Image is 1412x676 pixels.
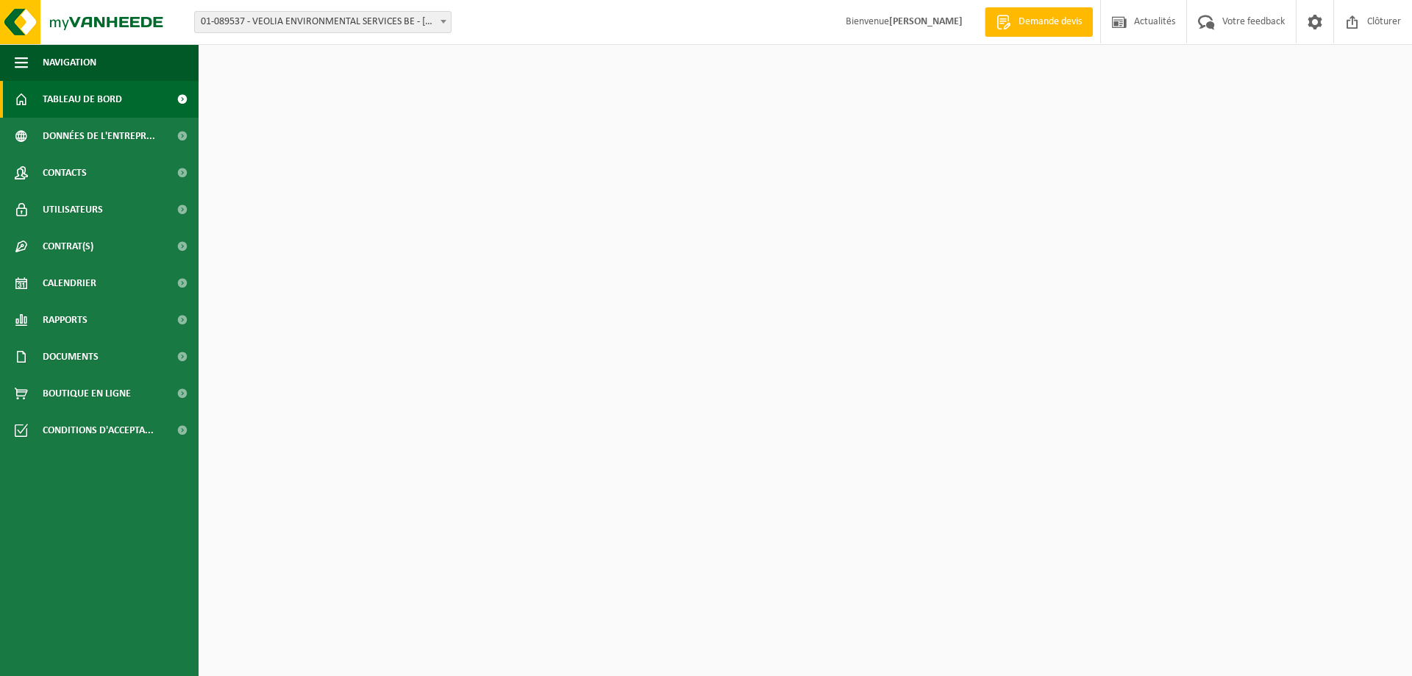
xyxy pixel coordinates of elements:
span: Navigation [43,44,96,81]
strong: [PERSON_NAME] [889,16,963,27]
span: Boutique en ligne [43,375,131,412]
span: Documents [43,338,99,375]
span: 01-089537 - VEOLIA ENVIRONMENTAL SERVICES BE - 2340 BEERSE, STEENBAKKERSDAM 43/44 bus 2 [194,11,452,33]
span: Rapports [43,302,88,338]
span: Tableau de bord [43,81,122,118]
a: Demande devis [985,7,1093,37]
span: Données de l'entrepr... [43,118,155,154]
span: Contacts [43,154,87,191]
span: Calendrier [43,265,96,302]
span: 01-089537 - VEOLIA ENVIRONMENTAL SERVICES BE - 2340 BEERSE, STEENBAKKERSDAM 43/44 bus 2 [195,12,451,32]
span: Contrat(s) [43,228,93,265]
span: Utilisateurs [43,191,103,228]
span: Demande devis [1015,15,1085,29]
span: Conditions d'accepta... [43,412,154,449]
